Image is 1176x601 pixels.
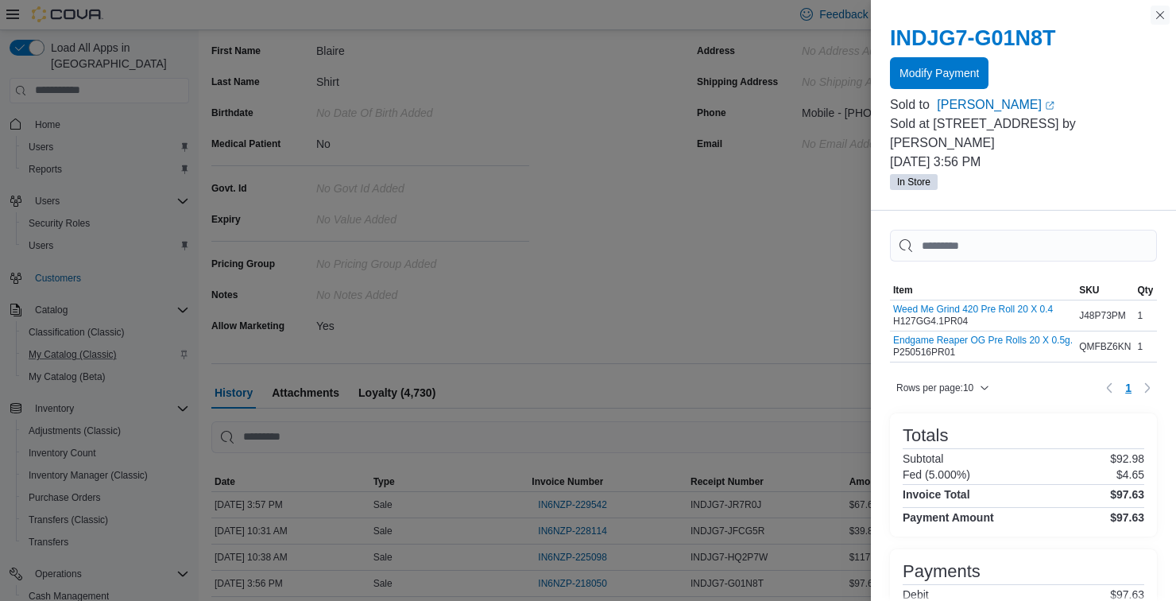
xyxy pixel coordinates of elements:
svg: External link [1045,101,1054,111]
button: Qty [1134,281,1156,300]
button: Rows per page:10 [890,378,996,397]
div: H127GG4.1PR04 [893,304,1053,328]
span: 1 [1125,380,1132,396]
div: 1 [1134,306,1156,325]
span: SKU [1079,284,1099,297]
button: SKU [1076,281,1134,300]
button: Next page [1138,378,1157,397]
span: Item [893,284,913,297]
p: $4.65 [1116,468,1144,481]
input: This is a search bar. As you type, the results lower in the page will automatically filter. [890,230,1157,262]
p: Sold at [STREET_ADDRESS] by [PERSON_NAME] [890,114,1157,153]
h4: Payment Amount [903,511,994,524]
h4: $97.63 [1110,488,1144,501]
a: [PERSON_NAME]External link [937,95,1157,114]
p: [DATE] 3:56 PM [890,153,1157,172]
h4: $97.63 [1110,511,1144,524]
h2: INDJG7-G01N8T [890,25,1157,51]
button: Close this dialog [1151,6,1170,25]
button: Previous page [1100,378,1119,397]
button: Page 1 of 1 [1119,375,1138,401]
button: Endgame Reaper OG Pre Rolls 20 X 0.5g. [893,335,1073,346]
span: QMFBZ6KN [1079,340,1131,353]
h4: Invoice Total [903,488,970,501]
ul: Pagination for table: MemoryTable from EuiInMemoryTable [1119,375,1138,401]
nav: Pagination for table: MemoryTable from EuiInMemoryTable [1100,375,1157,401]
div: 1 [1134,337,1156,356]
span: Modify Payment [899,65,979,81]
h6: Fed (5.000%) [903,468,970,481]
button: Weed Me Grind 420 Pre Roll 20 X 0.4 [893,304,1053,315]
div: P250516PR01 [893,335,1073,359]
button: Modify Payment [890,57,988,89]
div: Sold to [890,95,934,114]
span: In Store [897,175,930,189]
span: J48P73PM [1079,309,1126,322]
span: In Store [890,174,938,190]
button: Item [890,281,1076,300]
h3: Totals [903,426,948,445]
h6: Subtotal [903,452,943,465]
h3: Payments [903,562,981,581]
p: $92.98 [1110,452,1144,465]
h6: Debit [903,588,937,601]
span: Qty [1137,284,1153,297]
span: Rows per page : 10 [896,382,973,394]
